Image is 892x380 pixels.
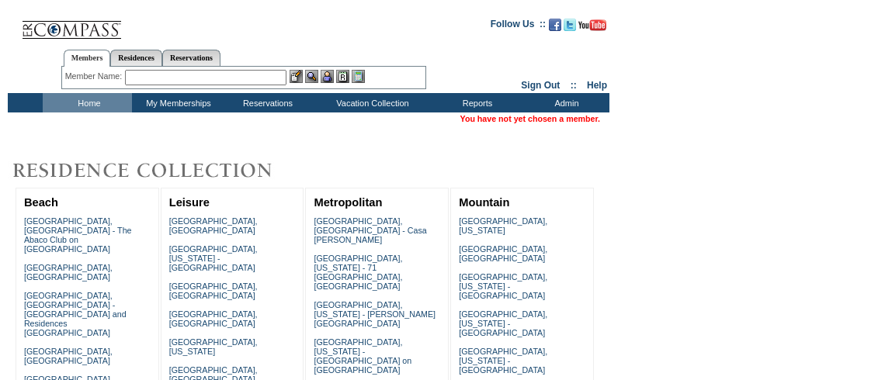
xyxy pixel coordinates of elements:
[460,114,600,123] span: You have not yet chosen a member.
[571,80,577,91] span: ::
[520,93,609,112] td: Admin
[169,244,258,272] a: [GEOGRAPHIC_DATA], [US_STATE] - [GEOGRAPHIC_DATA]
[521,80,560,91] a: Sign Out
[587,80,607,91] a: Help
[352,70,365,83] img: b_calculator.gif
[169,309,258,328] a: [GEOGRAPHIC_DATA], [GEOGRAPHIC_DATA]
[65,70,125,83] div: Member Name:
[221,93,311,112] td: Reservations
[8,23,20,24] img: i.gif
[459,244,547,263] a: [GEOGRAPHIC_DATA], [GEOGRAPHIC_DATA]
[459,272,547,300] a: [GEOGRAPHIC_DATA], [US_STATE] - [GEOGRAPHIC_DATA]
[431,93,520,112] td: Reports
[549,19,561,31] img: Become our fan on Facebook
[321,70,334,83] img: Impersonate
[24,196,58,209] a: Beach
[132,93,221,112] td: My Memberships
[314,196,382,209] a: Metropolitan
[578,19,606,31] img: Subscribe to our YouTube Channel
[24,263,113,282] a: [GEOGRAPHIC_DATA], [GEOGRAPHIC_DATA]
[578,23,606,33] a: Subscribe to our YouTube Channel
[169,216,258,235] a: [GEOGRAPHIC_DATA], [GEOGRAPHIC_DATA]
[564,23,576,33] a: Follow us on Twitter
[459,196,509,209] a: Mountain
[110,50,162,66] a: Residences
[305,70,318,83] img: View
[24,291,127,337] a: [GEOGRAPHIC_DATA], [GEOGRAPHIC_DATA] - [GEOGRAPHIC_DATA] and Residences [GEOGRAPHIC_DATA]
[459,347,547,375] a: [GEOGRAPHIC_DATA], [US_STATE] - [GEOGRAPHIC_DATA]
[314,216,426,244] a: [GEOGRAPHIC_DATA], [GEOGRAPHIC_DATA] - Casa [PERSON_NAME]
[314,337,411,375] a: [GEOGRAPHIC_DATA], [US_STATE] - [GEOGRAPHIC_DATA] on [GEOGRAPHIC_DATA]
[311,93,431,112] td: Vacation Collection
[564,19,576,31] img: Follow us on Twitter
[336,70,349,83] img: Reservations
[21,8,122,40] img: Compass Home
[162,50,220,66] a: Reservations
[8,155,311,186] img: Destinations by Exclusive Resorts
[459,216,547,235] a: [GEOGRAPHIC_DATA], [US_STATE]
[169,196,210,209] a: Leisure
[43,93,132,112] td: Home
[64,50,111,67] a: Members
[549,23,561,33] a: Become our fan on Facebook
[459,309,547,337] a: [GEOGRAPHIC_DATA], [US_STATE] - [GEOGRAPHIC_DATA]
[314,254,402,291] a: [GEOGRAPHIC_DATA], [US_STATE] - 71 [GEOGRAPHIC_DATA], [GEOGRAPHIC_DATA]
[169,282,258,300] a: [GEOGRAPHIC_DATA], [GEOGRAPHIC_DATA]
[491,17,546,36] td: Follow Us ::
[314,300,436,328] a: [GEOGRAPHIC_DATA], [US_STATE] - [PERSON_NAME][GEOGRAPHIC_DATA]
[169,337,258,356] a: [GEOGRAPHIC_DATA], [US_STATE]
[24,347,113,365] a: [GEOGRAPHIC_DATA], [GEOGRAPHIC_DATA]
[24,216,132,254] a: [GEOGRAPHIC_DATA], [GEOGRAPHIC_DATA] - The Abaco Club on [GEOGRAPHIC_DATA]
[290,70,303,83] img: b_edit.gif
